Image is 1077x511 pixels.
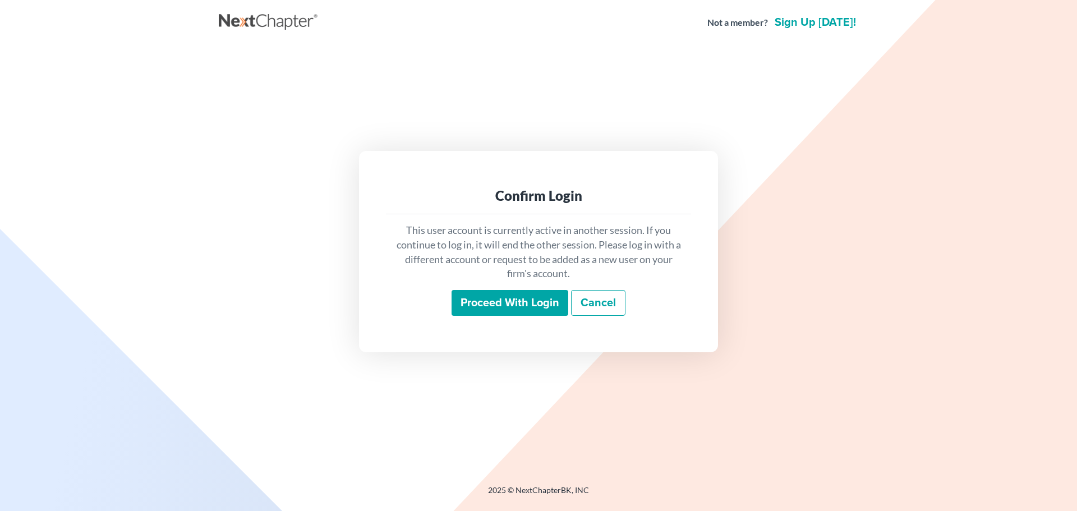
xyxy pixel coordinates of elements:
[707,16,768,29] strong: Not a member?
[772,17,858,28] a: Sign up [DATE]!
[395,223,682,281] p: This user account is currently active in another session. If you continue to log in, it will end ...
[395,187,682,205] div: Confirm Login
[452,290,568,316] input: Proceed with login
[219,485,858,505] div: 2025 © NextChapterBK, INC
[571,290,625,316] a: Cancel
